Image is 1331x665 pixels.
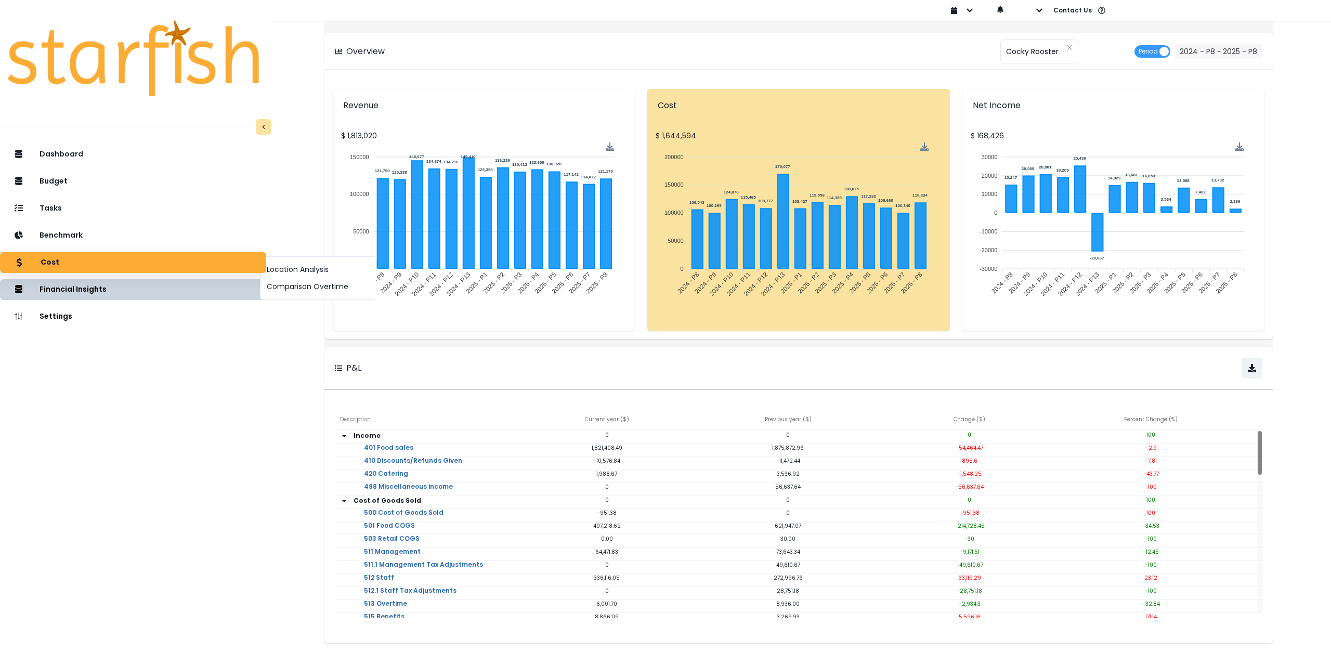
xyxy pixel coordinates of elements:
p: Revenue [343,99,624,112]
img: Download Cost [920,142,929,151]
p: 336,116.05 [516,574,698,582]
p: -30 [879,535,1060,543]
p: 63,119.29 [879,574,1060,582]
div: Change ( $ ) [879,410,1060,431]
div: Percent Change (%) [1060,410,1242,431]
p: -11,472.44 [698,457,879,465]
p: 64,471.83 [516,548,698,556]
tspan: 2024 - P10 [394,271,421,298]
tspan: 2025 - P7 [1197,271,1221,295]
p: -54,464.47 [879,444,1060,452]
tspan: 2024 - P11 [411,270,438,297]
p: 0 [879,431,1060,439]
p: 100 [1060,496,1242,504]
a: 515 Benefits [356,613,413,634]
span: Period [1139,45,1158,58]
tspan: 2024 - P12 [1056,271,1084,298]
p: Tasks [40,204,62,213]
tspan: 50000 [353,228,369,234]
a: 511.1 Management Tax Adjustments [356,561,491,582]
tspan: 2025 - P6 [865,271,890,295]
tspan: 2025 - P6 [551,271,575,295]
div: Description [335,410,516,431]
div: Menu [606,142,615,151]
tspan: 2025 - P4 [1145,271,1170,295]
p: -2.9 [1060,444,1242,452]
tspan: 2024 - P11 [1039,270,1066,297]
p: 0 [516,431,698,439]
tspan: -10000 [980,228,997,234]
tspan: 2025 - P5 [1163,271,1187,295]
tspan: 2024 - P13 [760,271,787,298]
p: $ 1,813,020 [341,131,627,141]
p: -34.53 [1060,522,1242,530]
p: 28,751.18 [698,587,879,595]
tspan: 2025 - P2 [1111,271,1135,295]
span: Cocky Rooster [1006,41,1059,62]
p: 5,596.16 [879,613,1060,621]
button: Comparison Overtime [260,278,376,295]
p: 8,866.09 [516,613,698,621]
tspan: 2025 - P3 [499,271,524,295]
p: 1,821,408.49 [516,444,698,452]
p: 0 [698,431,879,439]
tspan: 2024 - P11 [725,270,752,297]
p: Net Income [973,99,1254,112]
p: -32.84 [1060,600,1242,608]
tspan: 150000 [350,154,369,160]
p: 30.00 [698,535,879,543]
p: 73,643.34 [698,548,879,556]
p: -9,171.51 [879,548,1060,556]
p: 0 [516,561,698,569]
a: 401 Food sales [356,444,422,465]
p: 6,001.70 [516,600,698,608]
p: 0 [516,587,698,595]
tspan: 2024 - P9 [694,271,718,295]
p: Cost [41,258,59,267]
p: 0.00 [516,535,698,543]
tspan: 2025 - P8 [1214,271,1238,295]
p: -214,728.45 [879,522,1060,530]
tspan: 2024 - P10 [708,271,735,298]
a: 501 Food COGS [356,522,423,543]
tspan: 150000 [664,181,684,188]
p: -12.45 [1060,548,1242,556]
p: -56,637.64 [879,483,1060,491]
p: 56,637.64 [698,483,879,491]
p: -1,548.25 [879,470,1060,478]
p: 1,875,872.96 [698,444,879,452]
tspan: 2025 - P7 [568,271,592,295]
p: 0 [516,496,698,504]
p: 100 [1060,509,1242,517]
tspan: 2025 - P5 [848,271,872,295]
p: -28,751.18 [879,587,1060,595]
p: 0 [879,496,1060,504]
p: 100 [1060,431,1242,439]
tspan: 2024 - P9 [379,271,403,295]
tspan: -30000 [980,266,997,272]
p: $ 168,426 [971,131,1256,141]
p: 23.12 [1060,574,1242,582]
svg: arrow down [340,497,348,505]
a: 511 Management [356,548,429,569]
p: -2,934.3 [879,600,1060,608]
p: -10,576.84 [516,457,698,465]
a: 512 Staff [356,574,402,595]
tspan: 2024 - P13 [1074,271,1101,298]
p: -43.77 [1060,470,1242,478]
span: arrow down [340,432,348,440]
p: -49,610.67 [879,561,1060,569]
tspan: 2024 - P12 [742,271,769,298]
button: Clear [1066,42,1073,53]
tspan: 2025 - P8 [585,271,609,295]
p: 8,936.00 [698,600,879,608]
p: 407,218.62 [516,522,698,530]
tspan: 2024 - P8 [676,271,701,295]
tspan: -20000 [980,247,997,253]
div: Menu [920,142,929,151]
a: 420 Catering [356,470,416,491]
img: Download Revenue [606,142,615,151]
p: 895.6 [879,457,1060,465]
strong: Income [354,431,381,440]
p: -7.81 [1060,457,1242,465]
